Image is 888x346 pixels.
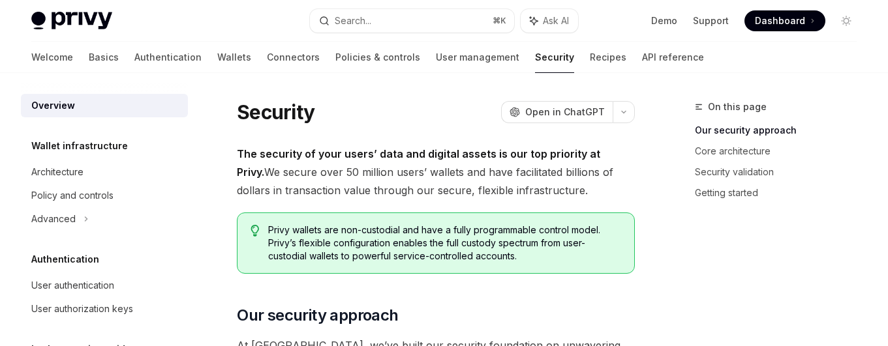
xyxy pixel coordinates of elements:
a: Authentication [134,42,202,73]
button: Search...⌘K [310,9,514,33]
button: Toggle dark mode [836,10,857,31]
div: Architecture [31,164,84,180]
button: Ask AI [521,9,578,33]
a: Security [535,42,574,73]
div: Overview [31,98,75,113]
a: Overview [21,94,188,117]
span: Open in ChatGPT [525,106,605,119]
div: User authentication [31,278,114,293]
a: Security validation [695,162,867,182]
div: Policy and controls [31,188,114,203]
a: Wallets [217,42,251,73]
a: API reference [642,42,704,73]
span: We secure over 50 million users’ wallets and have facilitated billions of dollars in transaction ... [237,145,635,199]
a: Getting started [695,182,867,203]
a: User management [436,42,519,73]
span: On this page [708,99,767,115]
h5: Wallet infrastructure [31,138,128,154]
a: Recipes [590,42,626,73]
a: Connectors [267,42,320,73]
strong: The security of your users’ data and digital assets is our top priority at Privy. [237,147,600,179]
a: Welcome [31,42,73,73]
a: Our security approach [695,120,867,141]
a: Support [693,14,729,27]
a: Architecture [21,160,188,184]
div: Advanced [31,211,76,227]
span: Privy wallets are non-custodial and have a fully programmable control model. Privy’s flexible con... [268,223,621,263]
span: Our security approach [237,305,398,326]
h5: Authentication [31,252,99,267]
a: Basics [89,42,119,73]
div: Search... [335,13,371,29]
a: Core architecture [695,141,867,162]
span: Dashboard [755,14,805,27]
span: Ask AI [543,14,569,27]
a: Policies & controls [335,42,420,73]
a: User authentication [21,274,188,297]
svg: Tip [251,225,260,237]
a: User authorization keys [21,297,188,321]
div: User authorization keys [31,301,133,317]
button: Open in ChatGPT [501,101,613,123]
a: Demo [651,14,677,27]
span: ⌘ K [493,16,506,26]
h1: Security [237,100,314,124]
img: light logo [31,12,112,30]
a: Dashboard [744,10,825,31]
a: Policy and controls [21,184,188,207]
